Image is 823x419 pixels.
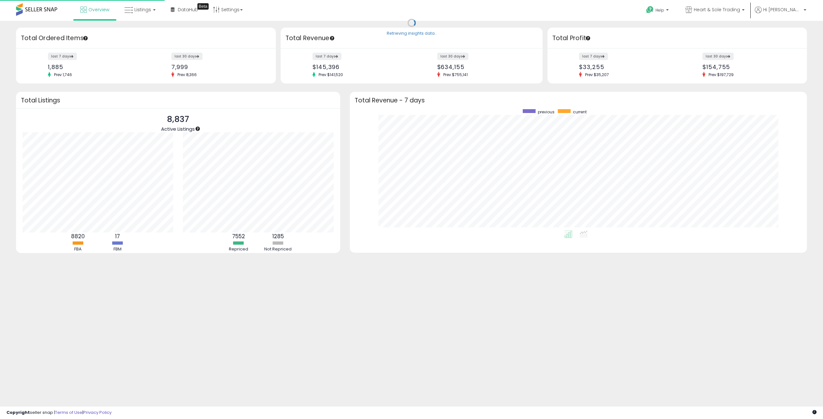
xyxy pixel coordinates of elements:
[232,232,245,240] b: 7552
[51,72,75,77] span: Prev: 1,746
[585,35,591,41] div: Tooltip anchor
[641,1,675,21] a: Help
[582,72,612,77] span: Prev: $35,207
[579,64,672,70] div: $33,255
[98,246,137,252] div: FBM
[71,232,85,240] b: 8820
[763,6,802,13] span: Hi [PERSON_NAME]
[171,53,203,60] label: last 30 days
[197,3,209,10] div: Tooltip anchor
[705,72,737,77] span: Prev: $197,729
[83,35,88,41] div: Tooltip anchor
[656,7,664,13] span: Help
[48,64,141,70] div: 1,885
[702,64,796,70] div: $154,755
[573,109,587,115] span: current
[755,6,806,21] a: Hi [PERSON_NAME]
[48,53,77,60] label: last 7 days
[552,34,802,43] h3: Total Profit
[171,64,265,70] div: 7,999
[59,246,97,252] div: FBA
[355,98,802,103] h3: Total Revenue - 7 days
[285,34,538,43] h3: Total Revenue
[259,246,297,252] div: Not Repriced
[437,53,468,60] label: last 30 days
[702,53,734,60] label: last 30 days
[195,126,201,132] div: Tooltip anchor
[161,113,195,126] p: 8,837
[88,6,109,13] span: Overview
[646,6,654,14] i: Get Help
[272,232,284,240] b: 1285
[174,72,200,77] span: Prev: 8,366
[440,72,471,77] span: Prev: $755,141
[694,6,740,13] span: Heart & Sole Trading
[161,126,195,132] span: Active Listings
[178,6,198,13] span: DataHub
[21,34,271,43] h3: Total Ordered Items
[437,64,531,70] div: $634,155
[312,64,407,70] div: $145,396
[21,98,335,103] h3: Total Listings
[134,6,151,13] span: Listings
[329,35,335,41] div: Tooltip anchor
[538,109,555,115] span: previous
[312,53,341,60] label: last 7 days
[315,72,346,77] span: Prev: $141,520
[219,246,258,252] div: Repriced
[579,53,608,60] label: last 7 days
[387,31,437,37] div: Retrieving insights data..
[115,232,120,240] b: 17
